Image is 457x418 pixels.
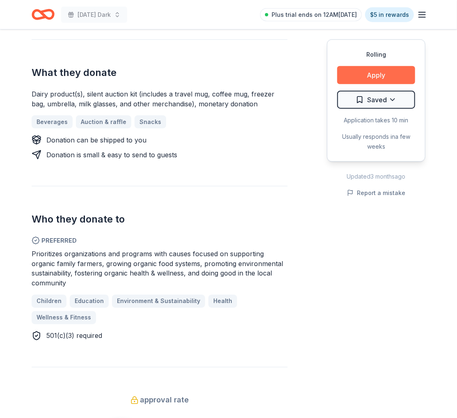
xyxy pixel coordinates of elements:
span: [DATE] Dark [78,10,111,20]
button: Saved [337,91,415,109]
div: Dairy product(s), silent auction kit (includes a travel mug, coffee mug, freezer bag, umbrella, m... [32,89,288,109]
a: Environment & Sustainability [112,295,205,308]
a: Plus trial ends on 12AM[DATE] [260,8,362,21]
a: Health [208,295,237,308]
h2: Who they donate to [32,213,288,226]
a: Snacks [135,115,166,129]
a: Wellness & Fitness [32,311,96,324]
span: Children [37,296,62,306]
span: approval rate [140,394,189,407]
h2: What they donate [32,66,288,79]
span: Preferred [32,236,288,246]
div: Usually responds in a few weeks [337,132,415,152]
a: Auction & raffle [76,115,131,129]
span: 501(c)(3) required [46,332,102,340]
a: Home [32,5,55,24]
a: $5 in rewards [365,7,414,22]
div: Updated 3 months ago [327,172,425,181]
div: Donation is small & easy to send to guests [46,150,177,160]
a: Children [32,295,66,308]
span: Environment & Sustainability [117,296,200,306]
button: Report a mistake [347,188,405,198]
span: Prioritizes organizations and programs with causes focused on supporting organic family farmers, ... [32,250,283,287]
button: Apply [337,66,415,84]
span: Plus trial ends on 12AM[DATE] [272,10,357,20]
span: Health [213,296,232,306]
div: Donation can be shipped to you [46,135,146,145]
a: Beverages [32,115,73,129]
a: Education [70,295,109,308]
span: Education [75,296,104,306]
button: [DATE] Dark [61,7,127,23]
span: Wellness & Fitness [37,313,91,323]
div: Rolling [337,50,415,60]
div: Application takes 10 min [337,115,415,125]
span: Saved [367,94,387,105]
